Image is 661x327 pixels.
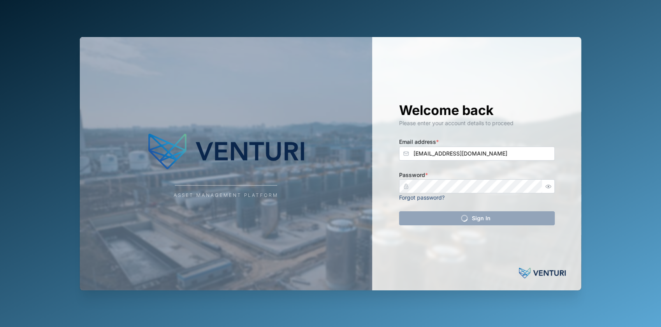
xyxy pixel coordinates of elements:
label: Email address [399,138,439,146]
a: Forgot password? [399,194,445,201]
img: Powered by: Venturi [519,265,566,281]
input: Enter your email [399,147,555,161]
label: Password [399,171,428,179]
h1: Welcome back [399,102,555,119]
img: Company Logo [148,128,304,175]
div: Please enter your account details to proceed [399,119,555,127]
div: Asset Management Platform [174,192,278,199]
